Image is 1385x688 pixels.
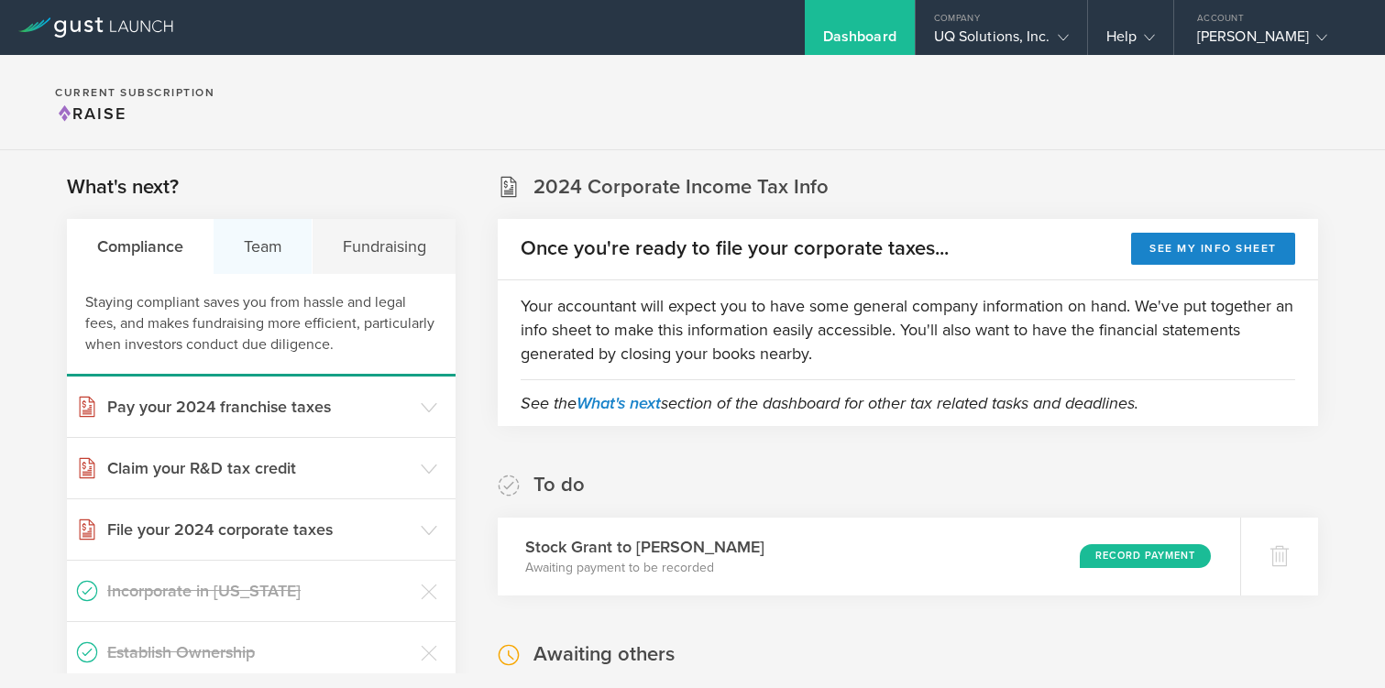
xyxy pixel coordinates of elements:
div: [PERSON_NAME] [1197,27,1353,55]
div: Record Payment [1080,544,1211,568]
div: Fundraising [313,219,456,274]
h3: Claim your R&D tax credit [107,456,412,480]
h2: What's next? [67,174,179,201]
h2: Once you're ready to file your corporate taxes... [521,235,949,262]
p: Awaiting payment to be recorded [525,559,764,577]
h2: 2024 Corporate Income Tax Info [533,174,829,201]
h3: Incorporate in [US_STATE] [107,579,412,603]
div: Team [214,219,313,274]
h2: Awaiting others [533,641,675,668]
button: See my info sheet [1131,233,1295,265]
h2: Current Subscription [55,87,214,98]
span: Raise [55,104,126,124]
div: Staying compliant saves you from hassle and legal fees, and makes fundraising more efficient, par... [67,274,456,377]
div: Compliance [67,219,214,274]
div: Help [1106,27,1155,55]
h2: To do [533,472,585,498]
a: What's next [577,393,661,413]
h3: Pay your 2024 franchise taxes [107,395,412,419]
em: See the section of the dashboard for other tax related tasks and deadlines. [521,393,1138,413]
h3: Establish Ownership [107,640,412,664]
p: Your accountant will expect you to have some general company information on hand. We've put toget... [521,294,1295,366]
h3: File your 2024 corporate taxes [107,518,412,541]
div: Stock Grant to [PERSON_NAME]Awaiting payment to be recordedRecord Payment [498,518,1240,595]
div: UQ Solutions, Inc. [934,27,1069,55]
h3: Stock Grant to [PERSON_NAME] [525,535,764,559]
div: Dashboard [823,27,896,55]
